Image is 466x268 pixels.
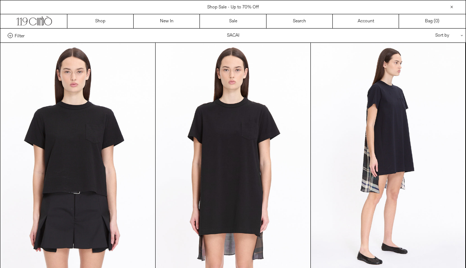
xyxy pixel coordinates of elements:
a: New In [134,14,200,28]
a: Bag () [399,14,465,28]
a: Shop [67,14,134,28]
span: Filter [15,33,25,38]
span: 0 [435,18,438,24]
a: Search [266,14,333,28]
div: Sort by [392,29,458,42]
span: ) [435,18,439,25]
a: Account [333,14,399,28]
a: Sale [200,14,266,28]
a: Shop Sale - Up to 70% Off [207,4,259,10]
